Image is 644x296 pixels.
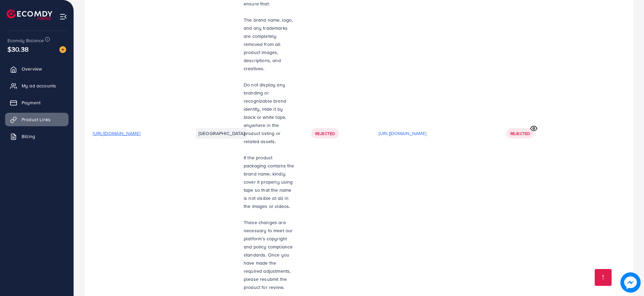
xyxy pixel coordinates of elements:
img: menu [59,13,67,21]
p: [URL][DOMAIN_NAME] [379,129,426,137]
img: image [59,46,66,53]
a: Product Links [5,113,69,126]
span: Rejected [315,131,335,136]
span: Ecomdy Balance [7,37,44,44]
span: $30.38 [7,44,29,54]
span: [URL][DOMAIN_NAME] [93,130,140,137]
span: Payment [22,99,41,106]
p: If the product packaging contains the brand name, kindly cover it properly using tape so that the... [244,154,295,210]
img: image [620,272,641,293]
li: [GEOGRAPHIC_DATA] [196,128,247,139]
p: These changes are necessary to meet our platform’s copyright and policy compliance standards. Onc... [244,218,295,291]
span: My ad accounts [22,82,56,89]
span: Overview [22,65,42,72]
p: The brand name, logo, and any trademarks are completely removed from all product images, descript... [244,16,295,73]
span: Billing [22,133,35,140]
a: Payment [5,96,69,109]
a: Overview [5,62,69,76]
span: Product Links [22,116,51,123]
span: Rejected [510,131,530,136]
a: Billing [5,130,69,143]
img: logo [7,9,52,20]
p: Do not display any branding or recognizable brand identity, Hide it by black or white tape, anywh... [244,81,295,145]
a: My ad accounts [5,79,69,92]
